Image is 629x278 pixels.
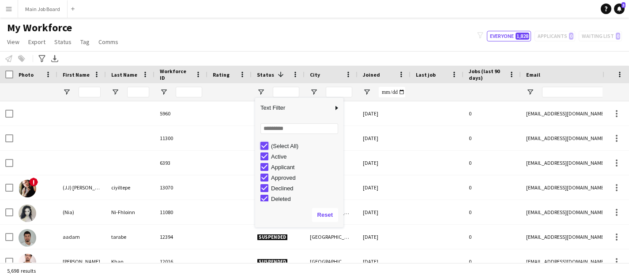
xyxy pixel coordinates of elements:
[160,88,168,96] button: Open Filter Menu
[463,151,521,175] div: 0
[526,88,534,96] button: Open Filter Menu
[154,175,207,200] div: 13070
[310,71,320,78] span: City
[416,71,436,78] span: Last job
[77,36,93,48] a: Tag
[106,200,154,224] div: Ni-Fhloinn
[213,71,230,78] span: Rating
[25,36,49,48] a: Export
[57,200,106,224] div: (Nia)
[326,87,352,97] input: City Filter Input
[95,36,122,48] a: Comms
[154,249,207,274] div: 12016
[305,249,358,274] div: [GEOGRAPHIC_DATA]
[526,71,540,78] span: Email
[358,175,411,200] div: [DATE]
[257,88,265,96] button: Open Filter Menu
[106,225,154,249] div: tarabe
[379,87,405,97] input: Joined Filter Input
[4,36,23,48] a: View
[106,175,154,200] div: ciyiltepe
[106,249,154,274] div: Khan
[19,229,36,247] img: aadam tarabe
[463,249,521,274] div: 0
[271,153,341,160] div: Active
[63,88,71,96] button: Open Filter Menu
[614,4,625,14] a: 3
[37,53,47,64] app-action-btn: Advanced filters
[463,225,521,249] div: 0
[363,88,371,96] button: Open Filter Menu
[160,68,192,81] span: Workforce ID
[18,0,68,18] button: Main Job Board
[305,225,358,249] div: [GEOGRAPHIC_DATA]
[516,33,529,40] span: 1,828
[154,225,207,249] div: 12394
[49,53,60,64] app-action-btn: Export XLSX
[358,101,411,126] div: [DATE]
[176,87,202,97] input: Workforce ID Filter Input
[19,71,34,78] span: Photo
[154,101,207,126] div: 5960
[358,151,411,175] div: [DATE]
[363,71,380,78] span: Joined
[19,180,36,197] img: (JJ) jeyhan ciyiltepe
[271,174,341,181] div: Approved
[154,126,207,150] div: 11300
[127,87,149,97] input: Last Name Filter Input
[255,98,343,227] div: Column Filter
[463,126,521,150] div: 0
[154,151,207,175] div: 6393
[312,208,338,222] button: Reset
[29,178,38,186] span: !
[63,71,90,78] span: First Name
[257,259,288,265] span: Suspended
[271,185,341,192] div: Declined
[257,71,274,78] span: Status
[111,71,137,78] span: Last Name
[271,143,341,149] div: (Select All)
[19,204,36,222] img: (Nia) Ni-Fhloinn
[57,249,106,274] div: [PERSON_NAME]
[54,38,72,46] span: Status
[358,249,411,274] div: [DATE]
[273,87,299,97] input: Status Filter Input
[19,254,36,271] img: Aamir Khan
[28,38,45,46] span: Export
[358,225,411,249] div: [DATE]
[310,88,318,96] button: Open Filter Menu
[271,196,341,202] div: Deleted
[57,225,106,249] div: aadam
[98,38,118,46] span: Comms
[7,21,72,34] span: My Workforce
[469,68,505,81] span: Jobs (last 90 days)
[255,100,333,115] span: Text Filter
[463,200,521,224] div: 0
[463,175,521,200] div: 0
[358,126,411,150] div: [DATE]
[358,200,411,224] div: [DATE]
[260,123,338,134] input: Search filter values
[255,141,343,257] div: Filter List
[271,164,341,171] div: Applicant
[57,175,106,200] div: (JJ) [PERSON_NAME]
[79,87,101,97] input: First Name Filter Input
[7,38,19,46] span: View
[463,101,521,126] div: 0
[487,31,531,41] button: Everyone1,828
[257,234,288,241] span: Suspended
[80,38,90,46] span: Tag
[154,200,207,224] div: 11080
[621,2,625,8] span: 3
[51,36,75,48] a: Status
[111,88,119,96] button: Open Filter Menu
